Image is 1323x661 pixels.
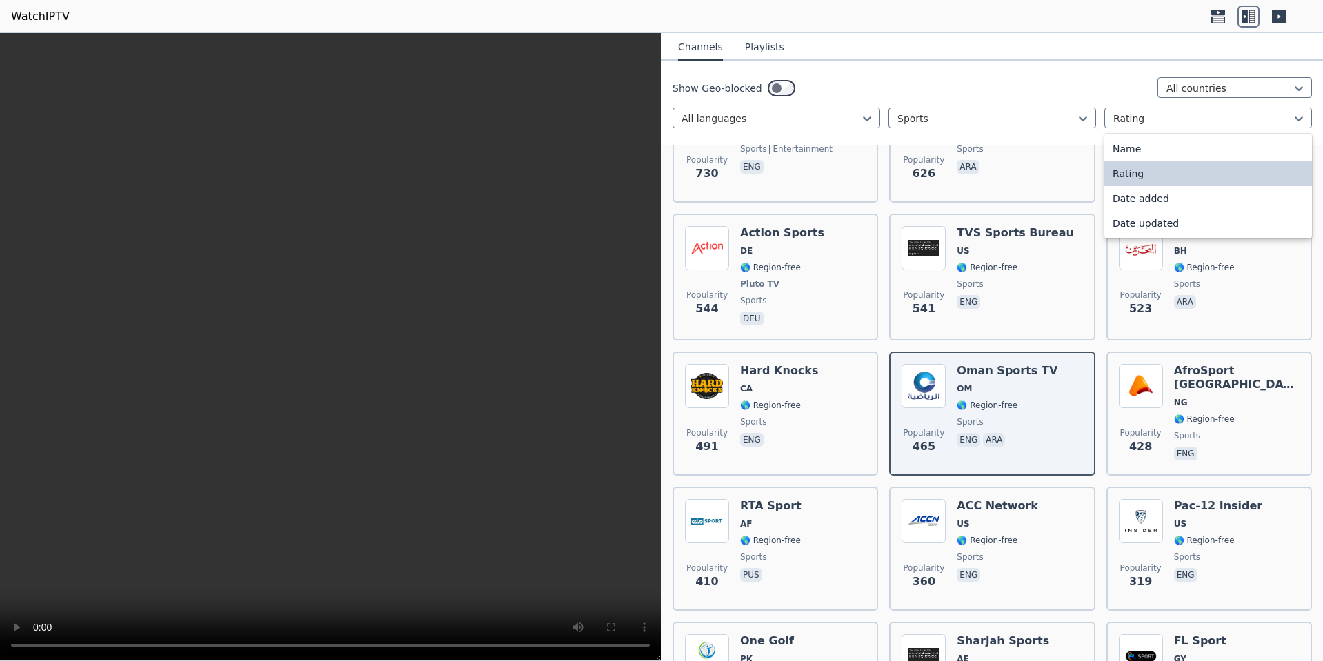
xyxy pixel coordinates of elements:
p: eng [957,568,980,582]
span: OM [957,383,972,394]
h6: Sharjah Sports [957,634,1049,648]
h6: TVS Sports Bureau [957,226,1074,240]
img: TVS Sports Bureau [902,226,946,270]
h6: FL Sport [1174,634,1235,648]
span: 465 [913,438,935,455]
span: Popularity [1120,289,1162,301]
span: 🌎 Region-free [1174,262,1235,273]
p: pus [740,568,762,582]
span: sports [1174,430,1200,441]
span: 🌎 Region-free [740,262,801,273]
h6: RTA Sport [740,499,802,513]
span: Popularity [1120,427,1162,438]
span: 🌎 Region-free [1174,414,1235,425]
p: ara [983,433,1005,447]
span: US [1174,518,1186,529]
span: Popularity [686,154,728,165]
img: AfroSport Nigeria [1119,364,1163,408]
label: Show Geo-blocked [673,81,762,95]
span: 🌎 Region-free [957,535,1017,546]
h6: One Golf [740,634,801,648]
span: 491 [695,438,718,455]
p: eng [957,295,980,309]
p: deu [740,312,764,325]
span: 🌎 Region-free [740,400,801,411]
span: Pluto TV [740,278,779,289]
span: sports [740,416,766,427]
h6: Hard Knocks [740,364,819,378]
span: Popularity [903,289,944,301]
img: Hard Knocks [685,364,729,408]
p: eng [740,433,764,447]
a: WatchIPTV [11,8,70,25]
button: Channels [678,34,723,61]
span: sports [957,551,983,562]
span: US [957,245,969,256]
span: 410 [695,573,718,590]
img: Action Sports [685,226,729,270]
span: 626 [913,165,935,182]
span: Popularity [686,289,728,301]
span: 523 [1129,301,1152,317]
span: sports [1174,278,1200,289]
span: Popularity [686,427,728,438]
p: ara [957,160,979,174]
h6: Pac-12 Insider [1174,499,1263,513]
p: eng [740,160,764,174]
img: Bahrain Sports 2 [1119,226,1163,270]
p: eng [1174,568,1197,582]
p: ara [1174,295,1196,309]
div: Date added [1104,186,1312,211]
span: 🌎 Region-free [740,535,801,546]
img: Pac-12 Insider [1119,499,1163,543]
span: AF [740,518,752,529]
span: CA [740,383,753,394]
span: BH [1174,245,1187,256]
p: eng [1174,447,1197,460]
div: Rating [1104,161,1312,186]
h6: AfroSport [GEOGRAPHIC_DATA] [1174,364,1300,391]
img: ACC Network [902,499,946,543]
p: eng [957,433,980,447]
span: 319 [1129,573,1152,590]
span: entertainment [769,143,833,154]
span: sports [740,295,766,306]
span: sports [957,143,983,154]
span: NG [1174,397,1188,408]
h6: ACC Network [957,499,1038,513]
span: Popularity [903,427,944,438]
span: sports [957,278,983,289]
span: Popularity [1120,562,1162,573]
button: Playlists [745,34,784,61]
span: sports [1174,551,1200,562]
span: 360 [913,573,935,590]
h6: Action Sports [740,226,824,240]
img: RTA Sport [685,499,729,543]
div: Date updated [1104,211,1312,236]
span: 541 [913,301,935,317]
span: Popularity [903,562,944,573]
span: Popularity [686,562,728,573]
span: 730 [695,165,718,182]
span: 428 [1129,438,1152,455]
span: DE [740,245,753,256]
span: 🌎 Region-free [1174,535,1235,546]
span: 544 [695,301,718,317]
span: sports [957,416,983,427]
span: 🌎 Region-free [957,400,1017,411]
span: sports [740,551,766,562]
span: Popularity [903,154,944,165]
span: US [957,518,969,529]
span: sports [740,143,766,154]
div: Name [1104,136,1312,161]
h6: Oman Sports TV [957,364,1057,378]
img: Oman Sports TV [902,364,946,408]
span: 🌎 Region-free [957,262,1017,273]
